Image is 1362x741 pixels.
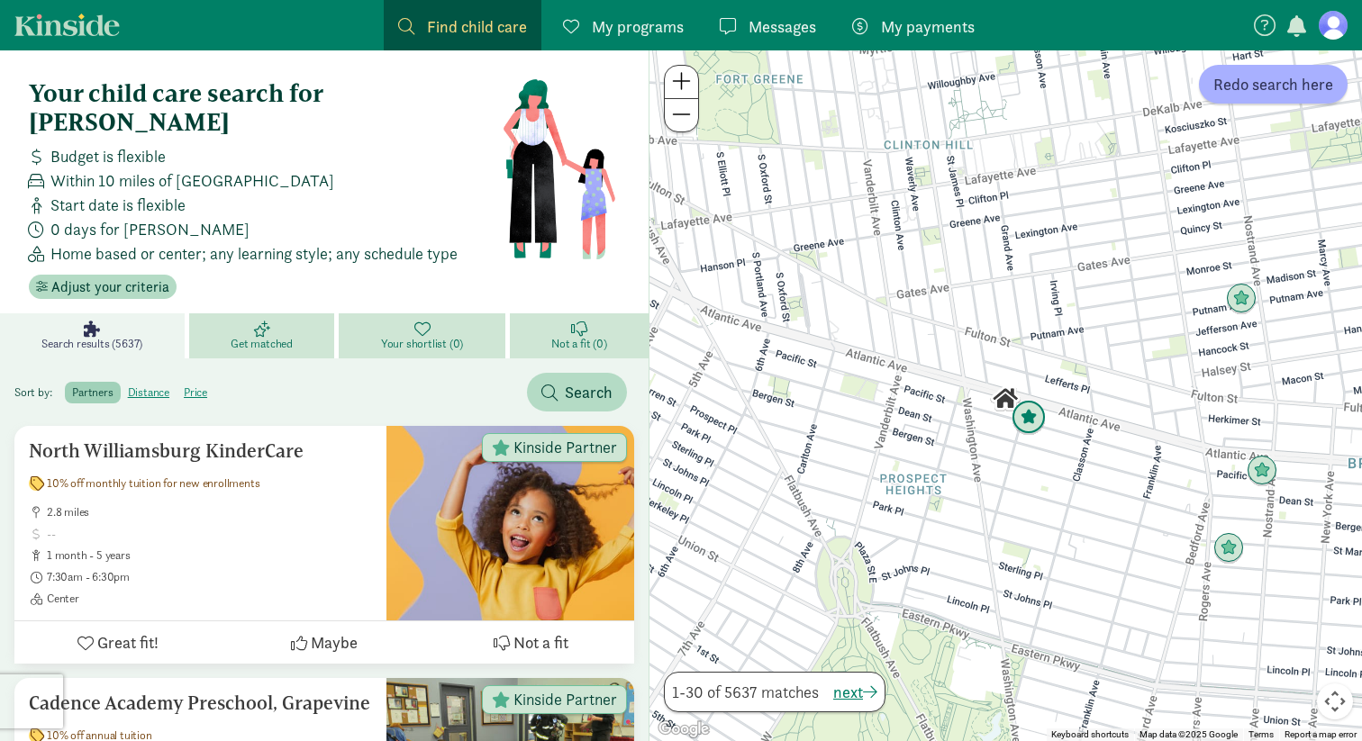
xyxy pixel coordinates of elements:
[513,630,568,655] span: Not a fit
[654,718,713,741] img: Google
[551,337,606,351] span: Not a fit (0)
[47,570,372,584] span: 7:30am - 6:30pm
[14,14,120,36] a: Kinside
[339,313,509,358] a: Your shortlist (0)
[565,380,613,404] span: Search
[1012,401,1046,435] div: Click to see details
[1140,729,1238,739] span: Map data ©2025 Google
[14,384,62,400] span: Sort by:
[381,337,463,351] span: Your shortlist (0)
[428,621,634,664] button: Not a fit
[47,592,372,606] span: Center
[231,337,293,351] span: Get matched
[47,505,372,520] span: 2.8 miles
[527,373,627,411] button: Search
[65,382,120,403] label: partners
[1213,533,1244,564] div: Click to see details
[749,14,816,39] span: Messages
[513,439,617,456] span: Kinside Partner
[51,276,169,298] span: Adjust your criteria
[41,337,142,351] span: Search results (5637)
[1051,728,1129,741] button: Keyboard shortcuts
[510,313,649,358] a: Not a fit (0)
[121,382,177,403] label: distance
[1199,65,1348,104] button: Redo search here
[50,217,250,241] span: 0 days for [PERSON_NAME]
[97,630,159,655] span: Great fit!
[654,718,713,741] a: Open this area in Google Maps (opens a new window)
[1285,729,1357,739] a: Report a map error
[29,79,502,137] h4: Your child care search for [PERSON_NAME]
[990,384,1021,414] div: Click to see details
[47,548,372,563] span: 1 month - 5 years
[1247,456,1277,486] div: Click to see details
[29,275,177,300] button: Adjust your criteria
[513,691,617,708] span: Kinside Partner
[311,630,358,655] span: Maybe
[881,14,975,39] span: My payments
[427,14,527,39] span: Find child care
[177,382,214,403] label: price
[50,241,458,266] span: Home based or center; any learning style; any schedule type
[1317,683,1353,719] button: Map camera controls
[50,193,186,217] span: Start date is flexible
[833,680,877,704] button: next
[50,144,166,168] span: Budget is flexible
[592,14,684,39] span: My programs
[29,692,372,714] h5: Cadence Academy Preschool, Grapevine
[189,313,340,358] a: Get matched
[47,476,259,491] span: 10% off monthly tuition for new enrollments
[29,440,372,462] h5: North Williamsburg KinderCare
[221,621,427,664] button: Maybe
[50,168,334,193] span: Within 10 miles of [GEOGRAPHIC_DATA]
[1248,729,1274,739] a: Terms (opens in new tab)
[14,621,221,664] button: Great fit!
[1213,72,1333,96] span: Redo search here
[1226,284,1257,314] div: Click to see details
[672,680,819,704] span: 1-30 of 5637 matches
